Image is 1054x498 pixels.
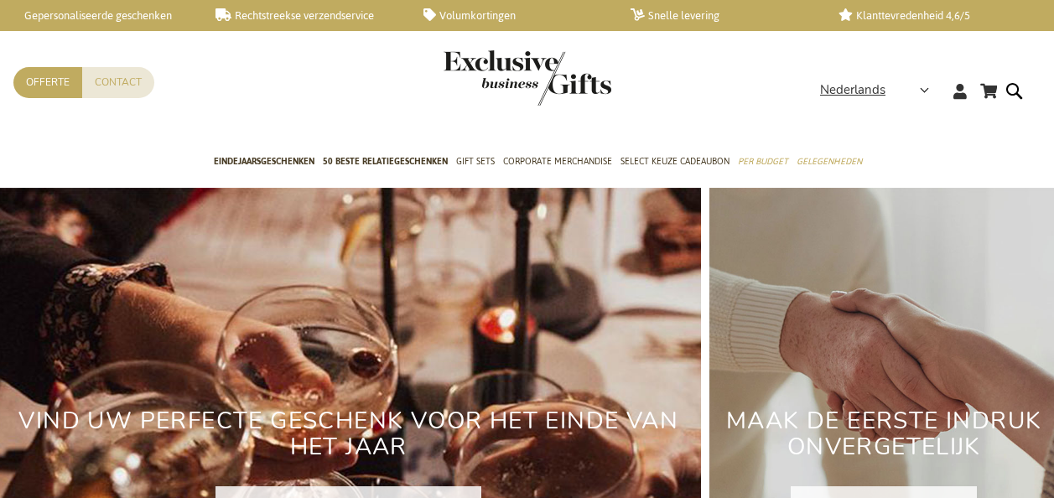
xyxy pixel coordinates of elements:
a: Volumkortingen [423,8,604,23]
a: Per Budget [738,142,788,184]
a: Gelegenheden [797,142,862,184]
a: Gift Sets [456,142,495,184]
a: 50 beste relatiegeschenken [323,142,448,184]
img: Exclusive Business gifts logo [444,50,611,106]
span: Gift Sets [456,153,495,170]
span: 50 beste relatiegeschenken [323,153,448,170]
span: Gelegenheden [797,153,862,170]
a: Corporate Merchandise [503,142,612,184]
span: Corporate Merchandise [503,153,612,170]
span: Select Keuze Cadeaubon [620,153,729,170]
span: Nederlands [820,80,885,100]
span: Per Budget [738,153,788,170]
span: Eindejaarsgeschenken [214,153,314,170]
a: Gepersonaliseerde geschenken [8,8,189,23]
a: Eindejaarsgeschenken [214,142,314,184]
a: Contact [82,67,154,98]
a: Rechtstreekse verzendservice [215,8,396,23]
a: Snelle levering [631,8,811,23]
a: Offerte [13,67,82,98]
a: Klanttevredenheid 4,6/5 [839,8,1019,23]
a: store logo [444,50,527,106]
a: Select Keuze Cadeaubon [620,142,729,184]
